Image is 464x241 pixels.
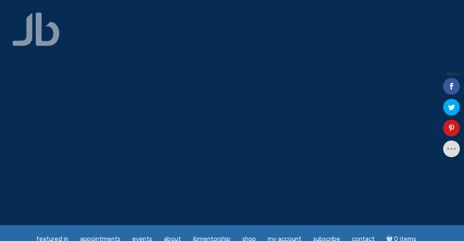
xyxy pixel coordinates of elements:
[13,13,60,46] img: Jamie Butler. The Everyday Medium
[446,72,460,76] span: Shares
